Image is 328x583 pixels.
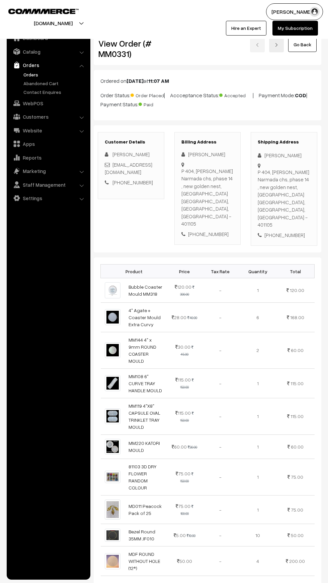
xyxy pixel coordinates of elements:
strike: 45.00 [180,345,193,356]
a: Contact Enquires [22,89,88,96]
h3: Customer Details [105,139,157,145]
div: [PERSON_NAME] [258,152,310,159]
span: Order Placed [131,90,164,99]
a: Settings [8,192,88,204]
img: 1701169108613-630268685.png [105,342,120,358]
span: 60.00 [291,444,304,450]
a: [PHONE_NUMBER] [112,179,153,185]
span: 1 [257,413,259,419]
th: Product [101,265,168,278]
a: COMMMERCE [8,7,67,15]
td: - [201,278,239,302]
a: Bezel Round 35MM JF010 [129,529,155,541]
div: P 404, [PERSON_NAME] Narmada chs, phase 14 , new golden nest, [GEOGRAPHIC_DATA] [GEOGRAPHIC_DATA]... [181,167,234,228]
img: w4kcr446.png [105,282,120,298]
th: Price [168,265,201,278]
span: 75.00 [291,507,303,513]
a: [EMAIL_ADDRESS][DOMAIN_NAME] [105,162,152,175]
span: 60.00 [291,347,304,353]
td: - [201,332,239,368]
span: 2 [256,347,259,353]
p: Ordered on at [100,77,315,85]
a: My Subscription [272,21,318,36]
span: Accepted [219,90,253,99]
b: COD [295,92,306,99]
td: - [201,546,239,576]
strike: 300.00 [180,285,194,296]
img: img-20240217-wa0044-1708176753095-mouldmarket.jpg [105,529,120,542]
span: 4 [256,558,259,564]
td: - [201,398,239,434]
span: 168.00 [290,314,304,320]
span: 115.00 [175,377,191,383]
a: Staff Management [8,179,88,191]
span: 1 [257,507,259,513]
a: Abandoned Cart [22,80,88,87]
td: - [201,524,239,546]
img: 1701169118944-981510865.png [105,408,120,424]
strike: 150.00 [180,411,194,422]
img: 1727511515535-789406342.png [105,471,120,483]
img: 1717486344543-96287504.png [105,500,120,520]
img: right-arrow.png [274,43,278,47]
span: 1 [257,287,259,293]
span: 1 [257,444,259,450]
td: - [201,434,239,459]
th: Quantity [239,265,276,278]
a: Apps [8,138,88,150]
a: MM220 KATORI MOULD [129,440,160,453]
span: 28.00 [172,314,186,320]
a: Orders [22,71,88,78]
span: 115.00 [175,410,191,416]
a: Website [8,124,88,136]
span: 200.00 [289,558,305,564]
h2: View Order (# MM0331) [98,38,164,59]
b: 11:07 AM [148,77,169,84]
a: Customers [8,111,88,123]
a: Reports [8,152,88,164]
p: Order Status: | Accceptance Status: | Payment Mode: | Payment Status: [100,90,315,108]
strike: 40.00 [187,315,197,320]
span: Paid [139,99,172,108]
a: Orders [8,59,88,71]
td: - [201,495,239,524]
img: py0npl3q.png [105,309,120,325]
a: MM144 4" x 9mm ROUND COASTER MOULD [129,337,156,364]
strike: 150.00 [180,472,193,483]
span: 75.00 [176,503,190,509]
span: [PERSON_NAME] [112,151,150,157]
a: Bubble Coaster Mould MM318 [129,284,162,297]
strike: 80.00 [188,445,197,449]
span: 6 [256,314,259,320]
span: 5.00 [174,532,186,538]
img: 1700827698991-855613941-removebg-preview.png [105,553,120,569]
a: Hire an Expert [226,21,266,36]
img: COMMMERCE [8,9,79,14]
td: - [201,368,239,398]
span: 50.00 [177,558,192,564]
a: Go Back [288,37,317,52]
span: 60.00 [172,444,187,450]
a: Marketing [8,165,88,177]
strike: 10.00 [187,533,195,538]
a: MD011 Peacock Pack of 25 [129,503,162,516]
a: 4" Agate + Coaster Mould Extra Curvy [129,307,161,327]
span: 1 [257,474,259,480]
div: [PERSON_NAME] [181,151,234,158]
th: Tax Rate [201,265,239,278]
span: 1 [257,381,259,386]
img: user [310,7,320,17]
a: 81103 3D DRY FLOWER RANDOM COLOUR [129,464,157,490]
span: 75.00 [176,471,190,476]
span: 120.00 [290,287,304,293]
b: [DATE] [127,77,144,84]
span: 115.00 [291,413,304,419]
img: 1701169117898-107484022.png [105,375,120,391]
span: 30.00 [175,344,190,350]
a: Catalog [8,46,88,58]
span: 120.00 [175,284,191,290]
a: MM119 4"X8" CAPSULE OVAL TRINKLET TRAY MOULD [129,403,160,430]
button: [DOMAIN_NAME] [10,15,96,32]
img: 1701169249218-544642566.png [105,439,120,455]
span: 75.00 [291,474,303,480]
